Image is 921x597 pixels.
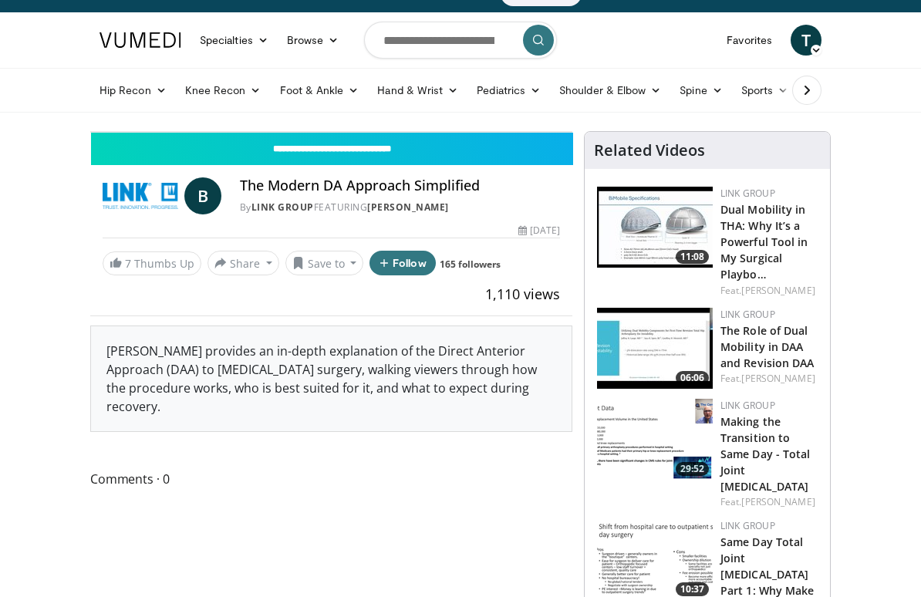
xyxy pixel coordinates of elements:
a: 11:08 [597,187,713,268]
span: 1,110 views [485,285,560,303]
a: The Role of Dual Mobility in DAA and Revision DAA [720,323,815,370]
a: Hand & Wrist [368,75,467,106]
div: By FEATURING [240,201,560,214]
a: 165 followers [440,258,501,271]
h4: The Modern DA Approach Simplified [240,177,560,194]
span: Comments 0 [90,469,572,489]
a: Favorites [717,25,781,56]
a: Pediatrics [467,75,550,106]
span: 06:06 [676,371,709,385]
div: [PERSON_NAME] provides an in-depth explanation of the Direct Anterior Approach (DAA) to [MEDICAL_... [91,326,572,431]
button: Share [207,251,279,275]
img: VuMedi Logo [100,32,181,48]
a: [PERSON_NAME] [367,201,449,214]
a: B [184,177,221,214]
a: Making the Transition to Same Day - Total Joint [MEDICAL_DATA] [720,414,811,494]
a: [PERSON_NAME] [741,495,815,508]
a: Browse [278,25,349,56]
a: 06:06 [597,308,713,389]
span: 29:52 [676,462,709,476]
div: Feat. [720,495,818,509]
a: Specialties [191,25,278,56]
span: 10:37 [676,582,709,596]
a: Sports [732,75,798,106]
a: Hip Recon [90,75,176,106]
a: LINK Group [720,187,775,200]
input: Search topics, interventions [364,22,557,59]
img: 63b86831-2ef6-4349-9f0d-265348148304.150x105_q85_crop-smart_upscale.jpg [597,308,713,389]
div: [DATE] [518,224,560,238]
span: 7 [125,256,131,271]
a: Shoulder & Elbow [550,75,670,106]
a: [PERSON_NAME] [741,284,815,297]
button: Save to [285,251,364,275]
a: 7 Thumbs Up [103,251,201,275]
a: Dual Mobility in THA: Why It’s a Powerful Tool in My Surgical Playbo… [720,202,808,282]
a: 29:52 [597,399,713,480]
a: LINK Group [720,308,775,321]
div: Feat. [720,372,818,386]
a: LINK Group [251,201,314,214]
a: LINK Group [720,519,775,532]
img: 3180bb5b-6eaf-47ae-8887-18744a9a3781.png.150x105_q85_crop-smart_upscale.png [597,399,713,480]
a: Foot & Ankle [271,75,369,106]
h4: Related Videos [594,141,705,160]
div: Feat. [720,284,818,298]
a: [PERSON_NAME] [741,372,815,385]
img: 675d2399-d2c0-4e3f-afec-d166975ddce3.150x105_q85_crop-smart_upscale.jpg [597,187,713,268]
button: Follow [369,251,436,275]
a: LINK Group [720,399,775,412]
a: T [791,25,821,56]
span: 11:08 [676,250,709,264]
img: LINK Group [103,177,178,214]
a: Spine [670,75,731,106]
a: Knee Recon [176,75,271,106]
